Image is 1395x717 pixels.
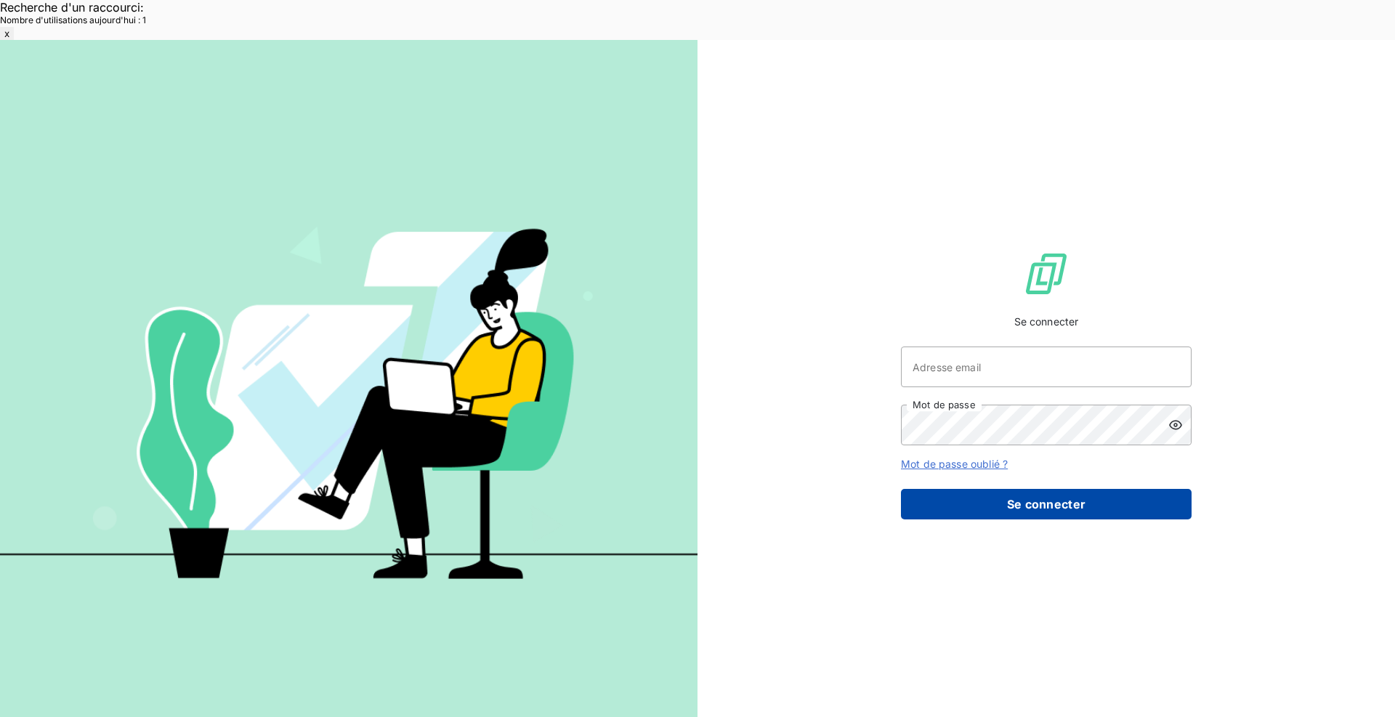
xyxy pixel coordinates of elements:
[901,489,1192,519] button: Se connecter
[1346,668,1380,702] iframe: Intercom live chat
[1023,251,1069,297] img: Logo LeanPay
[901,347,1192,387] input: placeholder
[1014,315,1079,329] span: Se connecter
[901,458,1008,470] a: Mot de passe oublié ?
